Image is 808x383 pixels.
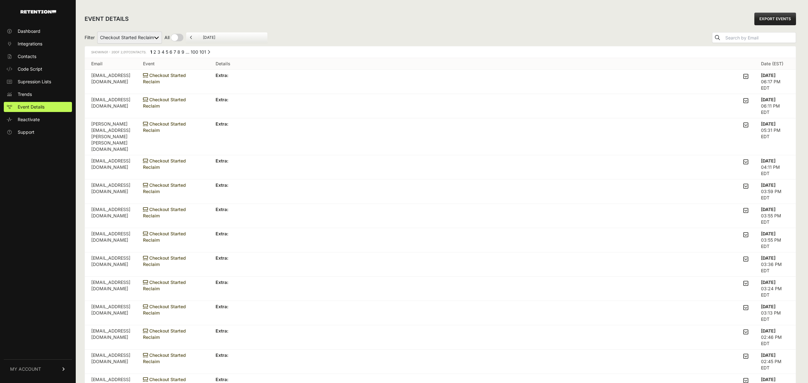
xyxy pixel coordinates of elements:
[4,359,72,379] a: MY ACCOUNT
[4,39,72,49] a: Integrations
[761,255,775,261] strong: [DATE]
[755,118,796,155] td: 05:31 PM EDT
[755,94,796,118] td: 06:11 PM EDT
[18,53,36,60] span: Contacts
[216,280,229,285] strong: Extra:
[4,77,72,87] a: Supression Lists
[4,26,72,36] a: Dashboard
[85,252,137,277] td: [EMAIL_ADDRESS][DOMAIN_NAME]
[4,102,72,112] a: Event Details
[216,158,229,163] strong: Extra:
[177,49,180,55] a: Page 8
[166,49,168,55] a: Page 5
[755,70,796,94] td: 06:17 PM EDT
[143,231,186,243] span: Checkout Started Reclaim
[85,15,129,23] h2: EVENT DETAILS
[143,328,186,340] span: Checkout Started Reclaim
[18,79,51,85] span: Supression Lists
[18,116,40,123] span: Reactivate
[150,49,152,55] em: Page 1
[216,73,229,78] strong: Extra:
[755,350,796,374] td: 02:45 PM EDT
[755,204,796,228] td: 03:55 PM EDT
[755,58,796,70] th: Date (EST)
[755,252,796,277] td: 03:36 PM EDT
[4,127,72,137] a: Support
[143,121,186,133] span: Checkout Started Reclaim
[85,70,137,94] td: [EMAIL_ADDRESS][DOMAIN_NAME]
[216,207,229,212] strong: Extra:
[18,129,34,135] span: Support
[85,180,137,204] td: [EMAIL_ADDRESS][DOMAIN_NAME]
[143,255,186,267] span: Checkout Started Reclaim
[761,231,775,236] strong: [DATE]
[181,49,184,55] a: Page 9
[85,58,137,70] th: Email
[761,207,775,212] strong: [DATE]
[18,41,42,47] span: Integrations
[761,377,775,382] strong: [DATE]
[10,366,41,372] span: MY ACCOUNT
[754,13,796,25] a: EXPORT EVENTS
[91,49,146,55] div: Showing of
[4,89,72,99] a: Trends
[216,121,229,127] strong: Extra:
[137,58,209,70] th: Event
[755,301,796,325] td: 03:13 PM EDT
[761,304,775,309] strong: [DATE]
[18,91,32,97] span: Trends
[761,73,775,78] strong: [DATE]
[85,118,137,155] td: [PERSON_NAME][EMAIL_ADDRESS][PERSON_NAME][PERSON_NAME][DOMAIN_NAME]
[85,350,137,374] td: [EMAIL_ADDRESS][DOMAIN_NAME]
[755,325,796,350] td: 02:46 PM EDT
[191,49,198,55] a: Page 100
[153,49,156,55] a: Page 2
[120,50,146,54] span: Contacts.
[755,277,796,301] td: 03:24 PM EDT
[18,28,40,34] span: Dashboard
[143,352,186,364] span: Checkout Started Reclaim
[755,228,796,252] td: 03:55 PM EDT
[169,49,172,55] a: Page 6
[216,352,229,358] strong: Extra:
[761,121,775,127] strong: [DATE]
[85,228,137,252] td: [EMAIL_ADDRESS][DOMAIN_NAME]
[174,49,176,55] a: Page 7
[4,51,72,62] a: Contacts
[143,73,186,84] span: Checkout Started Reclaim
[85,301,137,325] td: [EMAIL_ADDRESS][DOMAIN_NAME]
[216,97,229,102] strong: Extra:
[761,280,775,285] strong: [DATE]
[216,328,229,333] strong: Extra:
[199,49,206,55] a: Page 101
[761,158,775,163] strong: [DATE]
[149,49,210,57] div: Pagination
[85,325,137,350] td: [EMAIL_ADDRESS][DOMAIN_NAME]
[216,231,229,236] strong: Extra:
[186,49,189,55] span: …
[216,304,229,309] strong: Extra:
[4,64,72,74] a: Code Script
[18,104,45,110] span: Event Details
[162,49,164,55] a: Page 4
[143,158,186,170] span: Checkout Started Reclaim
[107,50,115,54] span: 1 - 20
[143,182,186,194] span: Checkout Started Reclaim
[121,50,128,54] span: 2,017
[85,94,137,118] td: [EMAIL_ADDRESS][DOMAIN_NAME]
[761,328,775,333] strong: [DATE]
[209,58,755,70] th: Details
[157,49,160,55] a: Page 3
[4,115,72,125] a: Reactivate
[761,97,775,102] strong: [DATE]
[216,182,229,188] strong: Extra:
[85,34,95,41] span: Filter
[85,155,137,180] td: [EMAIL_ADDRESS][DOMAIN_NAME]
[755,180,796,204] td: 03:59 PM EDT
[724,33,796,42] input: Search by Email
[21,10,56,14] img: Retention.com
[761,182,775,188] strong: [DATE]
[143,97,186,109] span: Checkout Started Reclaim
[143,207,186,218] span: Checkout Started Reclaim
[143,304,186,315] span: Checkout Started Reclaim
